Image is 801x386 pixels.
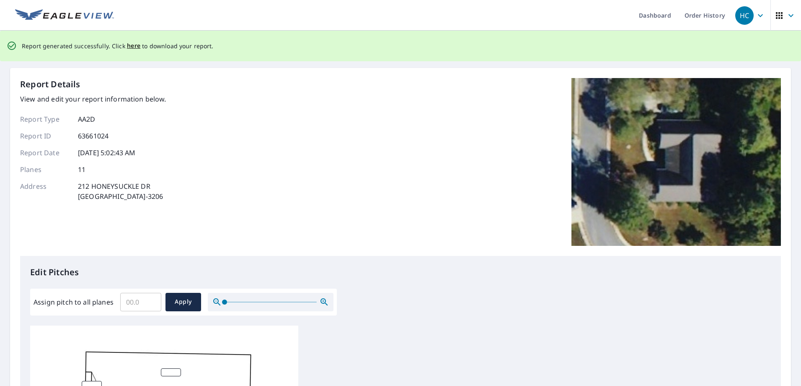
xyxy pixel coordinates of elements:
p: Report ID [20,131,70,141]
input: 00.0 [120,290,161,314]
p: Address [20,181,70,201]
p: AA2D [78,114,96,124]
button: Apply [165,293,201,311]
p: Report Details [20,78,80,91]
div: HC [735,6,754,25]
p: [DATE] 5:02:43 AM [78,148,136,158]
label: Assign pitch to all planes [34,297,114,307]
p: Planes [20,164,70,175]
p: Edit Pitches [30,266,771,279]
p: Report Date [20,148,70,158]
p: Report generated successfully. Click to download your report. [22,41,214,51]
p: 11 [78,164,85,175]
img: EV Logo [15,9,114,22]
p: View and edit your report information below. [20,94,166,104]
p: Report Type [20,114,70,124]
p: 212 HONEYSUCKLE DR [GEOGRAPHIC_DATA]-3206 [78,181,163,201]
img: Top image [571,78,781,246]
p: 63661024 [78,131,109,141]
button: here [127,41,141,51]
span: Apply [172,297,194,307]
